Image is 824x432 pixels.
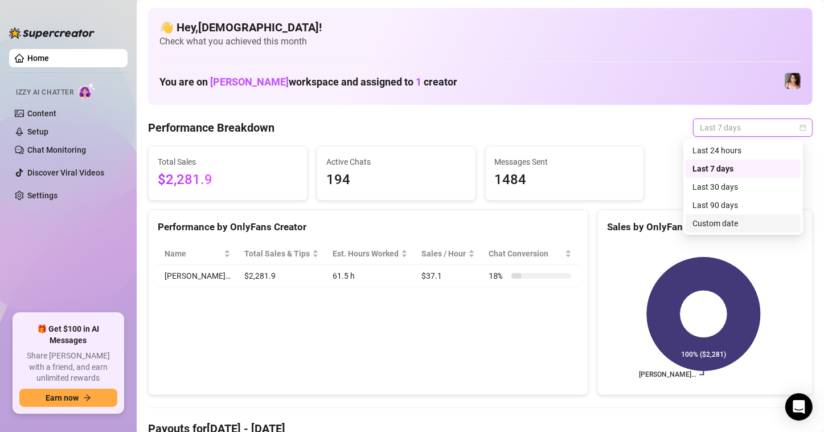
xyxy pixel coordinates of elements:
[415,243,482,265] th: Sales / Hour
[27,109,56,118] a: Content
[607,219,803,235] div: Sales by OnlyFans Creator
[148,120,274,136] h4: Performance Breakdown
[326,265,415,287] td: 61.5 h
[27,145,86,154] a: Chat Monitoring
[489,247,562,260] span: Chat Conversion
[326,169,466,191] span: 194
[686,160,801,178] div: Last 7 days
[165,247,222,260] span: Name
[482,243,578,265] th: Chat Conversion
[158,219,579,235] div: Performance by OnlyFans Creator
[158,169,298,191] span: $2,281.9
[159,76,457,88] h1: You are on workspace and assigned to creator
[326,156,466,168] span: Active Chats
[158,243,237,265] th: Name
[27,168,104,177] a: Discover Viral Videos
[210,76,289,88] span: [PERSON_NAME]
[416,76,421,88] span: 1
[495,169,635,191] span: 1484
[489,270,507,282] span: 18 %
[27,191,58,200] a: Settings
[237,243,326,265] th: Total Sales & Tips
[159,19,801,35] h4: 👋 Hey, [DEMOGRAPHIC_DATA] !
[639,371,696,379] text: [PERSON_NAME]…
[158,156,298,168] span: Total Sales
[237,265,326,287] td: $2,281.9
[19,389,117,407] button: Earn nowarrow-right
[692,199,794,211] div: Last 90 days
[692,217,794,230] div: Custom date
[686,141,801,160] div: Last 24 hours
[16,87,73,98] span: Izzy AI Chatter
[78,83,96,99] img: AI Chatter
[785,393,813,421] div: Open Intercom Messenger
[692,144,794,157] div: Last 24 hours
[83,394,91,402] span: arrow-right
[159,35,801,48] span: Check what you achieved this month
[692,181,794,193] div: Last 30 days
[158,265,237,287] td: [PERSON_NAME]…
[27,127,48,136] a: Setup
[495,156,635,168] span: Messages Sent
[244,247,310,260] span: Total Sales & Tips
[692,162,794,175] div: Last 7 days
[686,178,801,196] div: Last 30 days
[19,324,117,346] span: 🎁 Get $100 in AI Messages
[785,73,801,89] img: Lauren
[800,124,806,131] span: calendar
[686,214,801,233] div: Custom date
[333,247,399,260] div: Est. Hours Worked
[46,393,79,402] span: Earn now
[27,54,49,63] a: Home
[421,247,466,260] span: Sales / Hour
[19,351,117,384] span: Share [PERSON_NAME] with a friend, and earn unlimited rewards
[415,265,482,287] td: $37.1
[686,196,801,214] div: Last 90 days
[9,27,95,39] img: logo-BBDzfeDw.svg
[700,119,806,136] span: Last 7 days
